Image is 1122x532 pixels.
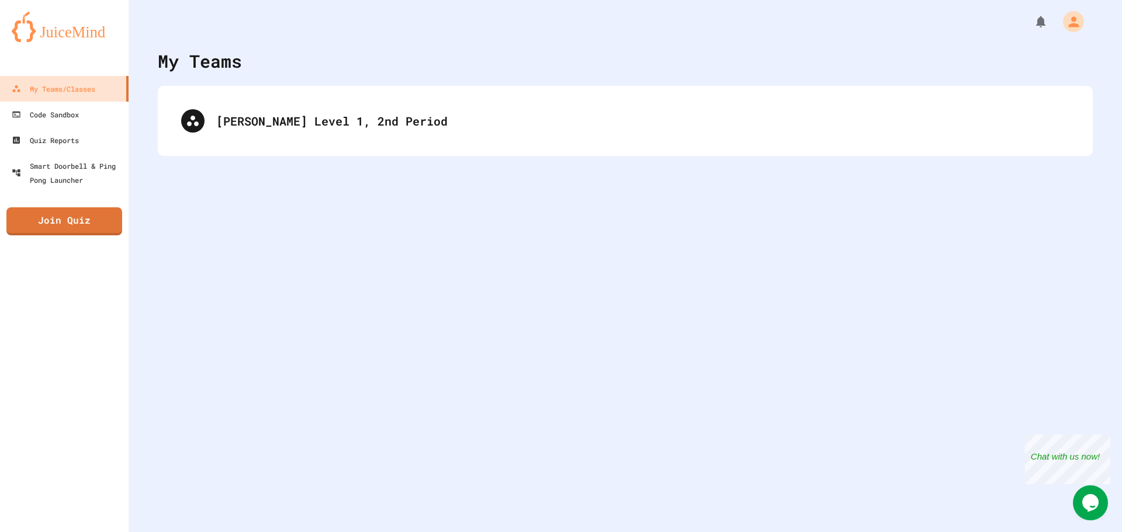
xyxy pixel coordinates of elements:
a: Join Quiz [6,207,122,235]
img: logo-orange.svg [12,12,117,42]
div: [PERSON_NAME] Level 1, 2nd Period [169,98,1081,144]
div: Quiz Reports [12,133,79,147]
iframe: chat widget [1073,485,1110,520]
div: Code Sandbox [12,107,79,121]
div: [PERSON_NAME] Level 1, 2nd Period [216,112,1069,130]
div: My Teams [158,48,242,74]
div: Smart Doorbell & Ping Pong Launcher [12,159,124,187]
div: My Teams/Classes [12,82,95,96]
iframe: chat widget [1025,434,1110,484]
div: My Notifications [1012,12,1051,32]
div: My Account [1051,8,1087,35]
